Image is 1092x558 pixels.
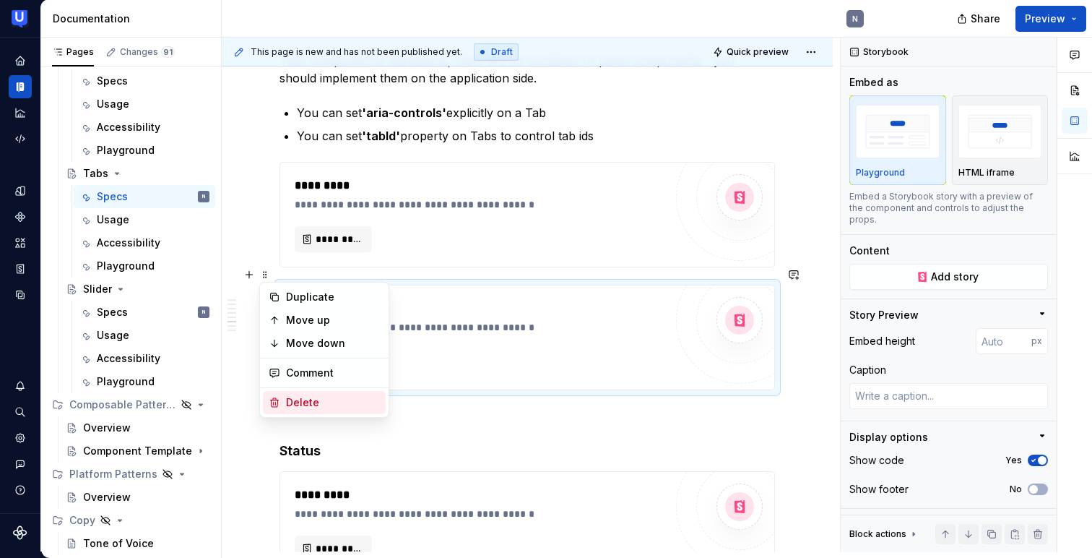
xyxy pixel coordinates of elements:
[286,395,380,410] div: Delete
[856,167,905,179] p: Playground
[74,139,215,162] a: Playground
[13,525,27,540] svg: Supernova Logo
[1031,335,1042,347] p: px
[53,12,215,26] div: Documentation
[251,46,462,58] span: This page is new and has not been published yet.
[120,46,175,58] div: Changes
[856,105,940,158] img: placeholder
[202,189,205,204] div: N
[83,444,192,458] div: Component Template
[279,52,775,87] p: Tabs component is standalone, there are no container or panel components - you should implement t...
[74,231,215,254] a: Accessibility
[97,189,128,204] div: Specs
[97,328,129,343] div: Usage
[9,49,32,72] a: Home
[97,351,160,366] div: Accessibility
[849,528,906,540] div: Block actions
[931,270,979,284] span: Add story
[74,69,215,93] a: Specs
[97,143,155,158] div: Playground
[849,453,904,468] div: Show code
[9,205,32,228] a: Components
[849,482,909,497] div: Show footer
[9,452,32,476] button: Contact support
[74,185,215,208] a: SpecsN
[9,257,32,280] a: Storybook stories
[97,213,129,227] div: Usage
[46,463,215,486] div: Platform Patterns
[849,244,890,258] div: Content
[286,290,380,304] div: Duplicate
[12,10,29,27] img: 41adf70f-fc1c-4662-8e2d-d2ab9c673b1b.png
[849,75,898,90] div: Embed as
[849,334,915,348] div: Embed height
[97,259,155,273] div: Playground
[83,166,108,181] div: Tabs
[279,442,775,460] h4: Status
[97,97,129,111] div: Usage
[286,313,380,327] div: Move up
[60,439,215,463] a: Component Template
[52,46,94,58] div: Pages
[46,393,215,416] div: Composable Patterns
[849,524,919,544] div: Block actions
[958,105,1042,158] img: placeholder
[74,254,215,278] a: Playground
[1005,455,1022,466] label: Yes
[9,426,32,450] a: Settings
[971,12,1000,26] span: Share
[849,363,886,377] div: Caption
[74,370,215,393] a: Playground
[83,536,154,551] div: Tone of Voice
[952,95,1049,185] button: placeholderHTML iframe
[60,416,215,439] a: Overview
[849,95,946,185] button: placeholderPlayground
[60,278,215,301] a: Slider
[1025,12,1065,26] span: Preview
[9,179,32,202] a: Design tokens
[202,305,205,319] div: N
[161,46,175,58] span: 91
[74,208,215,231] a: Usage
[297,104,775,121] p: You can set explicitly on a Tab
[97,120,160,134] div: Accessibility
[97,374,155,389] div: Playground
[69,398,176,412] div: Composable Patterns
[60,162,215,185] a: Tabs
[849,430,1048,445] button: Display options
[491,46,513,58] span: Draft
[849,308,1048,322] button: Story Preview
[74,324,215,347] a: Usage
[849,430,928,445] div: Display options
[69,513,95,528] div: Copy
[9,127,32,150] a: Code automation
[74,301,215,324] a: SpecsN
[708,42,795,62] button: Quick preview
[97,236,160,250] div: Accessibility
[1010,484,1022,495] label: No
[9,231,32,254] a: Assets
[9,374,32,398] button: Notifications
[852,13,858,25] div: N
[9,101,32,124] a: Analytics
[849,308,919,322] div: Story Preview
[849,264,1048,290] button: Add story
[297,127,775,145] p: You can set property on Tabs to control tab ids
[286,366,380,380] div: Comment
[9,75,32,98] a: Documentation
[97,74,128,88] div: Specs
[74,347,215,370] a: Accessibility
[60,532,215,555] a: Tone of Voice
[83,282,112,296] div: Slider
[849,191,1048,226] div: Embed a Storybook story with a preview of the component and controls to adjust the props.
[9,283,32,306] a: Data sources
